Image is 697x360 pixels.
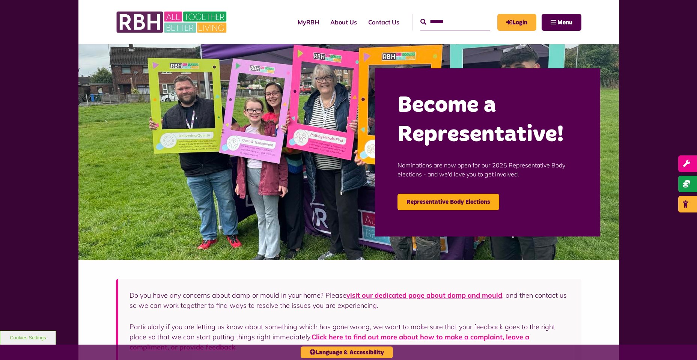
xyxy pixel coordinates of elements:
p: Nominations are now open for our 2025 Representative Body elections - and we'd love you to get in... [397,149,578,190]
a: visit our dedicated page about damp and mould [346,291,502,300]
img: RBH [116,8,229,37]
a: Click here to find out more about how to make a complaint, leave a compliment, or provide feedback [129,333,529,351]
a: MyRBH [292,12,325,32]
a: Representative Body Elections [397,194,499,210]
a: MyRBH [497,14,536,31]
img: Image (22) [78,44,619,260]
p: Do you have any concerns about damp or mould in your home? Please , and then contact us so we can... [129,290,570,310]
h2: Become a Representative! [397,91,578,149]
p: Particularly if you are letting us know about something which has gone wrong, we want to make sur... [129,322,570,352]
button: Language & Accessibility [301,346,393,358]
span: Menu [557,20,572,26]
a: Contact Us [363,12,405,32]
a: About Us [325,12,363,32]
button: Navigation [542,14,581,31]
